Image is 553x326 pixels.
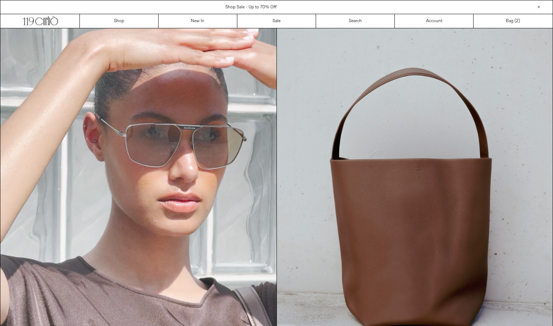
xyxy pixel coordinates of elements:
a: Sale [237,14,316,28]
a: Search [316,14,395,28]
a: Shop Sale - Up to 70% Off [225,4,276,10]
a: New In [159,14,237,28]
span: ) [516,18,520,24]
a: Shop [80,14,159,28]
span: 2 [516,18,519,24]
a: Bag () [474,14,552,28]
a: Account [395,14,474,28]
